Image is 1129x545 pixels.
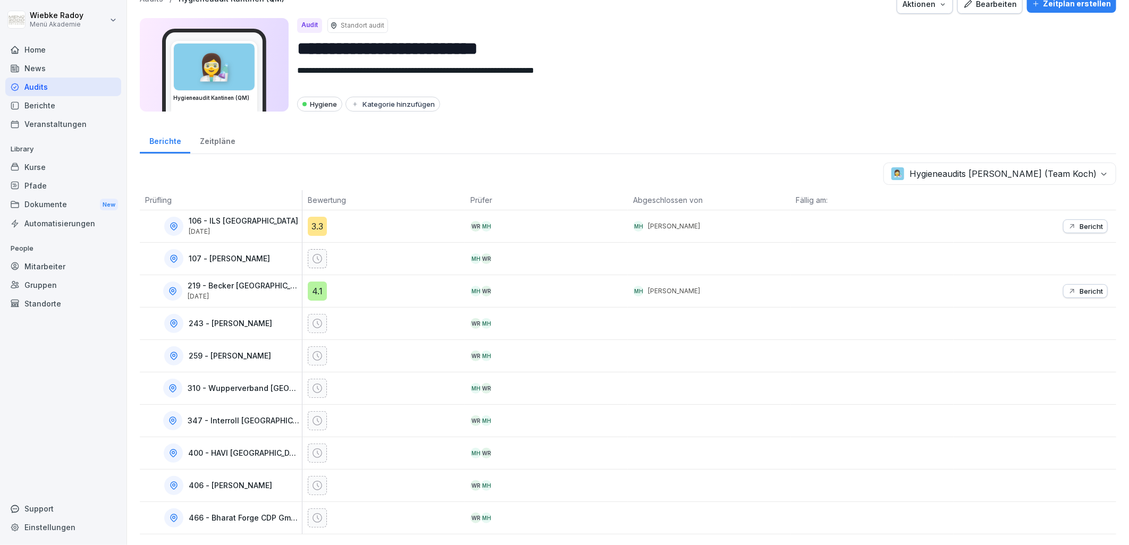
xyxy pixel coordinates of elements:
[5,499,121,518] div: Support
[481,318,492,329] div: MH
[190,126,245,154] a: Zeitpläne
[308,282,327,301] div: 4.1
[5,276,121,294] a: Gruppen
[297,97,342,112] div: Hygiene
[481,221,492,232] div: MH
[189,352,271,361] p: 259 - [PERSON_NAME]
[633,286,644,296] div: MH
[5,240,121,257] p: People
[173,94,255,102] h3: Hygieneaudit Kantinen (QM)
[188,416,300,425] p: 347 - Interroll [GEOGRAPHIC_DATA]
[481,383,492,394] div: WR
[346,97,440,112] button: Kategorie hinzufügen
[308,194,460,206] p: Bewertung
[1063,284,1108,298] button: Bericht
[100,199,118,211] div: New
[5,78,121,96] a: Audits
[481,513,492,523] div: MH
[481,286,492,296] div: WR
[470,448,481,458] div: MH
[188,293,300,300] p: [DATE]
[30,11,83,20] p: Wiebke Radoy
[633,194,785,206] p: Abgeschlossen von
[308,217,327,236] div: 3.3
[189,514,300,523] p: 466 - Bharat Forge CDP GmbH
[189,319,272,328] p: 243 - [PERSON_NAME]
[5,195,121,215] a: DokumenteNew
[188,384,300,393] p: 310 - Wupperverband [GEOGRAPHIC_DATA]
[5,214,121,233] a: Automatisierungen
[188,282,300,291] p: 219 - Becker [GEOGRAPHIC_DATA]
[5,141,121,158] p: Library
[481,415,492,426] div: MH
[470,351,481,361] div: WR
[5,96,121,115] a: Berichte
[189,254,270,263] p: 107 - [PERSON_NAME]
[481,480,492,491] div: MH
[140,126,190,154] a: Berichte
[5,59,121,78] a: News
[30,21,83,28] p: Menü Akademie
[1080,287,1103,295] p: Bericht
[297,18,322,33] div: Audit
[470,480,481,491] div: WR
[5,176,121,195] a: Pfade
[5,158,121,176] a: Kurse
[5,518,121,537] a: Einstellungen
[145,194,297,206] p: Prüfling
[481,351,492,361] div: MH
[648,286,700,296] p: [PERSON_NAME]
[189,228,298,235] p: [DATE]
[470,253,481,264] div: MH
[189,217,298,226] p: 106 - ILS [GEOGRAPHIC_DATA]
[470,415,481,426] div: WR
[470,286,481,296] div: MH
[470,383,481,394] div: MH
[5,40,121,59] a: Home
[5,195,121,215] div: Dokumente
[5,115,121,133] a: Veranstaltungen
[341,21,384,30] p: Standort audit
[633,221,644,232] div: MH
[481,253,492,264] div: WR
[465,190,628,210] th: Prüfer
[188,449,300,458] p: 400 - HAVI [GEOGRAPHIC_DATA]
[791,190,954,210] th: Fällig am:
[174,44,255,90] div: 👩‍🔬
[1080,222,1103,231] p: Bericht
[351,100,435,108] div: Kategorie hinzufügen
[648,222,700,231] p: [PERSON_NAME]
[189,481,272,490] p: 406 - [PERSON_NAME]
[5,257,121,276] a: Mitarbeiter
[481,448,492,458] div: WR
[1063,219,1108,233] button: Bericht
[470,513,481,523] div: WR
[5,294,121,313] a: Standorte
[470,221,481,232] div: WR
[470,318,481,329] div: WR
